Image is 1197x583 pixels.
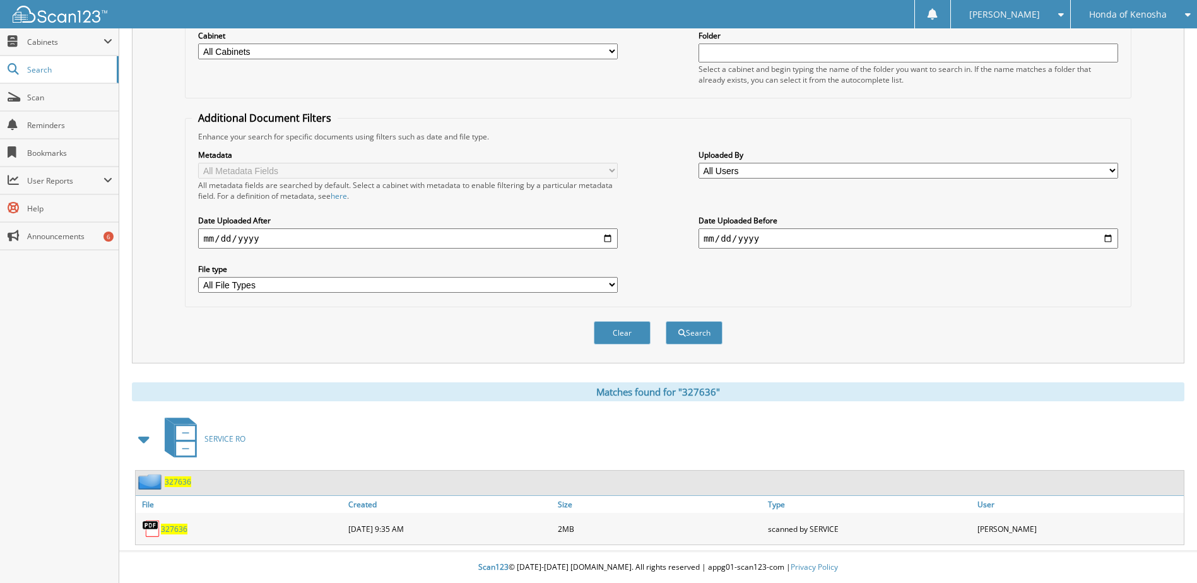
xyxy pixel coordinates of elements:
img: folder2.png [138,474,165,490]
a: 327636 [165,476,191,487]
button: Search [666,321,722,344]
button: Clear [594,321,651,344]
a: File [136,496,345,513]
a: Created [345,496,555,513]
a: User [974,496,1184,513]
div: Enhance your search for specific documents using filters such as date and file type. [192,131,1124,142]
input: start [198,228,618,249]
span: Honda of Kenosha [1089,11,1167,18]
div: Select a cabinet and begin typing the name of the folder you want to search in. If the name match... [699,64,1118,85]
label: Cabinet [198,30,618,41]
div: 2MB [555,516,764,541]
img: PDF.png [142,519,161,538]
div: 6 [103,232,114,242]
legend: Additional Document Filters [192,111,338,125]
span: User Reports [27,175,103,186]
div: Matches found for "327636" [132,382,1184,401]
span: Reminders [27,120,112,131]
div: © [DATE]-[DATE] [DOMAIN_NAME]. All rights reserved | appg01-scan123-com | [119,552,1197,583]
iframe: Chat Widget [1134,522,1197,583]
a: SERVICE RO [157,414,245,464]
span: Bookmarks [27,148,112,158]
label: Uploaded By [699,150,1118,160]
div: [PERSON_NAME] [974,516,1184,541]
span: Scan [27,92,112,103]
label: Date Uploaded Before [699,215,1118,226]
span: SERVICE RO [204,433,245,444]
a: Privacy Policy [791,562,838,572]
label: Date Uploaded After [198,215,618,226]
img: scan123-logo-white.svg [13,6,107,23]
span: Help [27,203,112,214]
label: Metadata [198,150,618,160]
div: [DATE] 9:35 AM [345,516,555,541]
a: Type [765,496,974,513]
span: Announcements [27,231,112,242]
input: end [699,228,1118,249]
span: Scan123 [478,562,509,572]
span: Search [27,64,110,75]
a: 327636 [161,524,187,534]
span: Cabinets [27,37,103,47]
span: [PERSON_NAME] [969,11,1040,18]
div: All metadata fields are searched by default. Select a cabinet with metadata to enable filtering b... [198,180,618,201]
label: Folder [699,30,1118,41]
a: here [331,191,347,201]
label: File type [198,264,618,274]
a: Size [555,496,764,513]
div: scanned by SERVICE [765,516,974,541]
